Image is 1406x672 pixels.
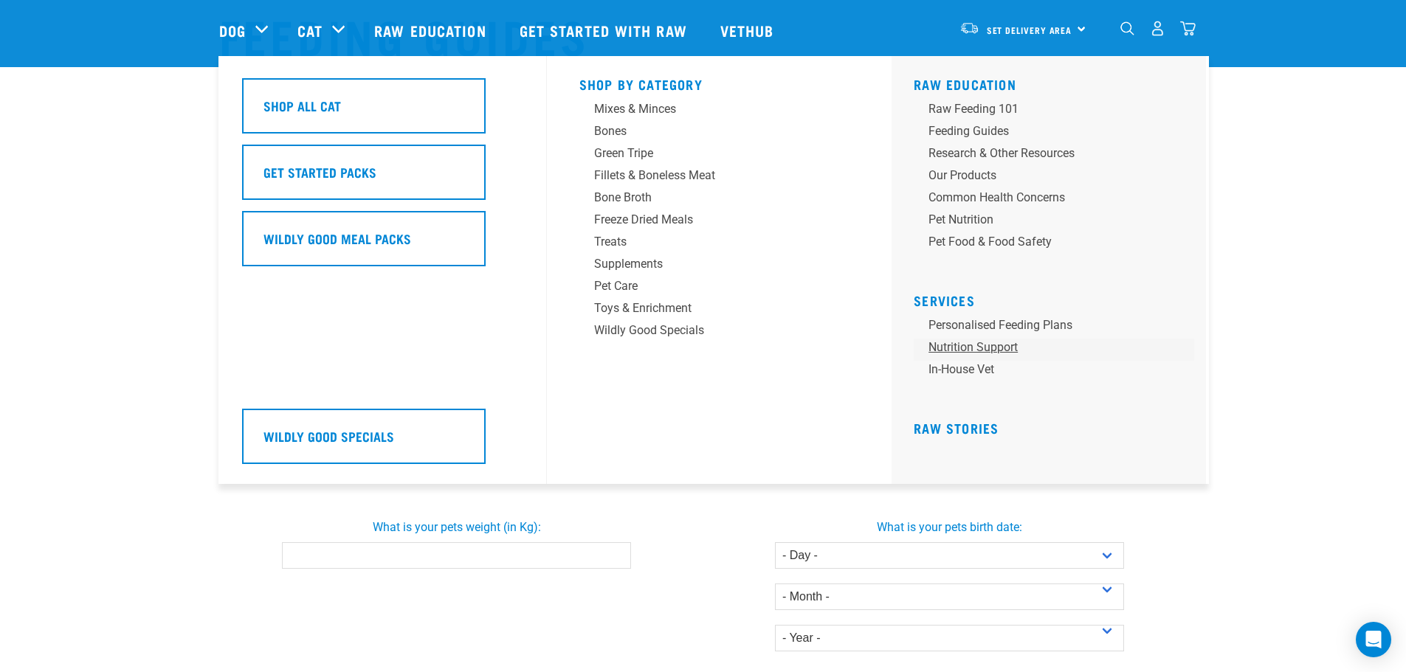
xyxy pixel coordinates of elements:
div: Pet Food & Food Safety [928,233,1159,251]
h5: Wildly Good Meal Packs [263,229,411,248]
a: In-house vet [914,361,1194,383]
div: Feeding Guides [928,122,1159,140]
a: Shop All Cat [242,78,523,145]
a: Treats [579,233,860,255]
img: home-icon-1@2x.png [1120,21,1134,35]
div: Pet Care [594,277,824,295]
div: Common Health Concerns [928,189,1159,207]
div: Green Tripe [594,145,824,162]
a: Raw Education [359,1,504,60]
a: Feeding Guides [914,122,1194,145]
a: Pet Care [579,277,860,299]
label: What is your pets birth date: [700,519,1199,536]
img: home-icon@2x.png [1180,21,1196,36]
a: Cat [297,19,323,41]
h5: Services [914,293,1194,305]
a: Raw Feeding 101 [914,100,1194,122]
div: Our Products [928,167,1159,184]
a: Supplements [579,255,860,277]
a: Dog [219,19,246,41]
h5: Shop By Category [579,77,860,89]
a: Common Health Concerns [914,189,1194,211]
a: Bones [579,122,860,145]
div: Toys & Enrichment [594,299,824,317]
span: Set Delivery Area [987,27,1072,32]
div: Treats [594,233,824,251]
div: Bone Broth [594,189,824,207]
div: Pet Nutrition [928,211,1159,229]
a: Toys & Enrichment [579,299,860,322]
div: Raw Feeding 101 [928,100,1159,118]
a: Research & Other Resources [914,145,1194,167]
a: Vethub [706,1,793,60]
a: Raw Education [914,80,1016,88]
img: van-moving.png [959,21,979,35]
a: Green Tripe [579,145,860,167]
h5: Get Started Packs [263,162,376,181]
a: Our Products [914,167,1194,189]
a: Get Started Packs [242,145,523,211]
a: Wildly Good Meal Packs [242,211,523,277]
img: user.png [1150,21,1165,36]
a: Fillets & Boneless Meat [579,167,860,189]
div: Freeze Dried Meals [594,211,824,229]
a: Mixes & Minces [579,100,860,122]
a: Freeze Dried Meals [579,211,860,233]
div: Fillets & Boneless Meat [594,167,824,184]
a: Nutrition Support [914,339,1194,361]
label: What is your pets weight (in Kg): [207,519,706,536]
a: Pet Nutrition [914,211,1194,233]
a: Get started with Raw [505,1,706,60]
h5: Shop All Cat [263,96,341,115]
div: Wildly Good Specials [594,322,824,339]
a: Wildly Good Specials [579,322,860,344]
div: Bones [594,122,824,140]
a: Bone Broth [579,189,860,211]
a: Raw Stories [914,424,999,432]
h2: Feeding Calculator [18,225,1388,252]
div: Mixes & Minces [594,100,824,118]
div: Research & Other Resources [928,145,1159,162]
a: Personalised Feeding Plans [914,316,1194,339]
div: Open Intercom Messenger [1356,622,1391,657]
a: Wildly Good Specials [242,409,523,475]
div: Supplements [594,255,824,273]
h5: Wildly Good Specials [263,426,394,446]
a: Pet Food & Food Safety [914,233,1194,255]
